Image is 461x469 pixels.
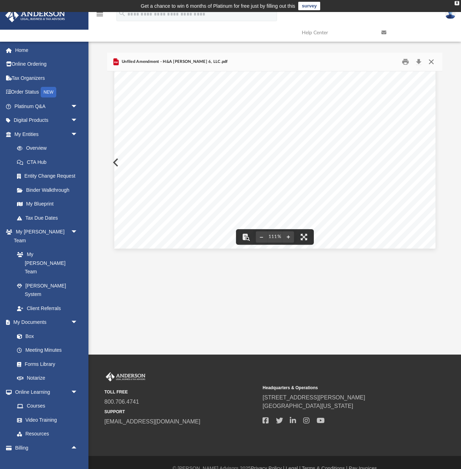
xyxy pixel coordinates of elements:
a: Notarize [10,371,85,385]
span: arrow_drop_up [71,441,85,455]
a: Home [5,43,88,57]
a: Order StatusNEW [5,85,88,100]
small: SUPPORT [104,409,258,415]
div: Current zoom level [267,234,283,239]
span: _______________________________________ [159,96,273,103]
div: File preview [107,71,443,254]
a: Resources [10,427,85,441]
button: Zoom in [283,229,294,245]
button: Print [398,56,413,67]
a: Video Training [10,413,81,427]
a: Platinum Q&Aarrow_drop_down [5,99,88,113]
a: Online Ordering [5,57,88,71]
img: Anderson Advisors Platinum Portal [104,372,147,381]
a: Help Center [296,19,376,47]
div: Document Viewer [107,71,443,254]
button: Enter fullscreen [296,229,312,245]
span: arrow_drop_down [71,127,85,142]
span: [PERSON_NAME] [159,105,198,109]
img: Anderson Advisors Platinum Portal [3,8,67,22]
a: Meeting Minutes [10,343,85,357]
i: search [118,10,126,17]
a: Forms Library [10,357,81,371]
a: survey [298,2,320,10]
button: Zoom out [256,229,267,245]
small: Headquarters & Operations [263,385,416,391]
div: Preview [107,53,443,254]
a: menu [96,13,104,18]
button: Close [425,56,438,67]
a: My Entitiesarrow_drop_down [5,127,88,141]
span: arrow_drop_down [71,99,85,114]
a: Entity Change Request [10,169,88,183]
span: arrow_drop_down [71,225,85,239]
a: [STREET_ADDRESS][PERSON_NAME] [263,394,365,400]
span: [PERSON_NAME], Member [174,129,232,133]
span: arrow_drop_down [71,113,85,128]
div: Get a chance to win 6 months of Platinum for free just by filling out this [141,2,295,10]
a: My Blueprint [10,197,85,211]
a: Courses [10,399,85,413]
a: Online Learningarrow_drop_down [5,385,85,399]
a: CTA Hub [10,155,88,169]
span: [PERSON_NAME], Member [174,105,232,109]
span: Unfiled Amendment - H&A [PERSON_NAME] 6, LLC.pdf [120,59,228,65]
small: TOLL FREE [104,389,258,395]
a: My [PERSON_NAME] Teamarrow_drop_down [5,225,85,248]
a: [GEOGRAPHIC_DATA][US_STATE] [263,403,353,409]
button: Previous File [107,153,123,172]
a: Tax Due Dates [10,211,88,225]
a: Box [10,329,81,343]
a: My Documentsarrow_drop_down [5,315,85,330]
span: [PERSON_NAME] [159,129,198,134]
button: Toggle findbar [238,229,254,245]
span: arrow_drop_down [71,315,85,330]
a: [PERSON_NAME] System [10,279,85,301]
div: NEW [41,87,56,97]
div: close [455,1,459,5]
a: Digital Productsarrow_drop_down [5,113,88,127]
a: Binder Walkthrough [10,183,88,197]
a: Billingarrow_drop_up [5,441,88,455]
a: My [PERSON_NAME] Team [10,248,81,279]
a: Client Referrals [10,301,85,315]
a: 800.706.4741 [104,399,139,405]
a: [EMAIL_ADDRESS][DOMAIN_NAME] [104,418,200,425]
i: menu [96,10,104,18]
img: User Pic [445,9,456,19]
a: Tax Organizers [5,71,88,85]
span: _______________________________________ [159,120,273,127]
a: Overview [10,141,88,155]
span: arrow_drop_down [71,385,85,399]
button: Download [412,56,425,67]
